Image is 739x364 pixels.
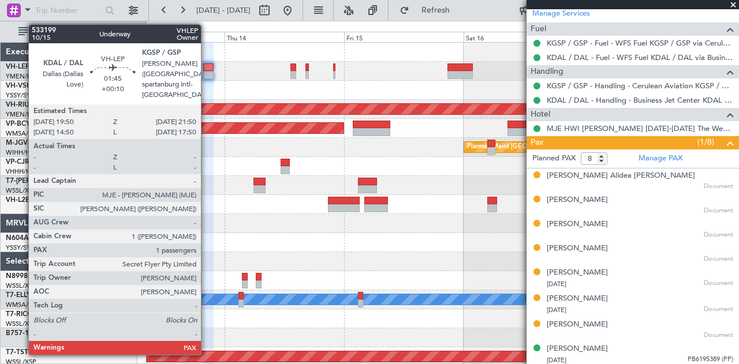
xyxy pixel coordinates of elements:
a: VP-BCYGlobal 5000 [6,121,70,127]
div: [PERSON_NAME] [547,243,608,254]
a: VH-L2BChallenger 604 [6,197,80,204]
a: Manage PAX [639,153,682,164]
span: N604AU [6,235,34,242]
a: VHHH/HKG [6,167,40,176]
span: Document [704,182,733,192]
span: VH-L2B [6,197,30,204]
span: VP-CJR [6,159,29,166]
span: VP-BCY [6,121,31,127]
a: WMSA/SZB [6,129,40,138]
div: [PERSON_NAME] Alldea [PERSON_NAME] [547,170,695,182]
span: Hotel [531,108,550,121]
div: [PERSON_NAME] [547,343,608,355]
span: T7-RIC [6,311,27,318]
a: WSSL/XSP [6,186,36,195]
span: VH-LEP [6,63,29,70]
span: Document [704,206,733,216]
span: T7-ELLY [6,292,31,299]
a: VH-VSKGlobal Express XRS [6,82,95,89]
div: [DATE] [148,23,168,33]
span: Document [704,254,733,264]
div: Sat 16 [464,32,583,42]
span: Document [704,230,733,240]
a: WSSL/XSP [6,282,36,290]
div: [PERSON_NAME] [547,194,608,206]
div: [PERSON_NAME] [547,219,608,230]
a: YMEN/MEB [6,72,41,81]
span: M-JGVJ [6,140,31,147]
a: VH-LEPGlobal 6000 [6,63,69,70]
div: [PERSON_NAME] [547,267,608,279]
span: Handling [531,65,563,78]
span: Document [704,305,733,314]
span: B757-1 [6,330,29,337]
span: VH-VSK [6,82,31,89]
span: Pax [531,136,543,149]
a: WIHH/HLP [6,148,38,157]
a: N8998KGlobal 6000 [6,273,72,280]
a: T7-TSTHawker 900XP [6,349,76,356]
div: Thu 14 [225,32,344,42]
span: T7-[PERSON_NAME] [6,178,73,185]
span: N8998K [6,273,32,280]
a: KDAL / DAL - Handling - Business Jet Center KDAL / DAL [547,95,733,105]
span: T7-TST [6,349,28,356]
div: Fri 15 [344,32,464,42]
span: Document [704,279,733,288]
a: VH-RIUHawker 800XP [6,102,77,108]
a: VP-CJRG-650 [6,159,49,166]
span: [DATE] - [DATE] [196,5,251,16]
a: T7-ELLYG-550 [6,292,51,299]
span: Fuel [531,22,546,36]
a: YSSY/SYD [6,243,35,252]
a: N604AUChallenger 604 [6,235,84,242]
div: [PERSON_NAME] [547,293,608,305]
a: T7-[PERSON_NAME]Global 7500 [6,178,112,185]
a: KGSP / GSP - Fuel - WFS Fuel KGSP / GSP via Cerulean Aviation (EJ Asia Only) [547,38,733,48]
a: B757-1757 [6,330,41,337]
span: All Aircraft [30,28,122,36]
a: KGSP / GSP - Handling - Cerulean Aviation KGSP / GSP [547,81,733,91]
label: Planned PAX [532,153,576,164]
a: YSSY/SYD [6,91,35,100]
div: Planned Maint [GEOGRAPHIC_DATA] (Seletar) [467,138,603,156]
div: Wed 13 [105,32,225,42]
span: [DATE] [547,280,566,288]
div: [PERSON_NAME] [547,319,608,331]
a: MJE HWI [PERSON_NAME] [DATE]-[DATE] The Westin Poinsett [547,123,733,133]
input: Trip Number [35,2,102,19]
span: VH-RIU [6,102,29,108]
a: YMEN/MEB [6,110,41,119]
a: Manage Services [532,8,590,20]
button: Refresh [394,1,464,20]
span: (1/8) [697,136,714,148]
a: WMSA/SZB [6,301,40,309]
span: Document [704,331,733,340]
span: [DATE] [547,306,566,314]
span: Refresh [412,6,460,14]
a: WSSL/XSP [6,320,36,328]
button: All Aircraft [13,22,125,41]
a: KDAL / DAL - Fuel - WFS Fuel KDAL / DAL via Business Jet Center (EJ Asia Only) [547,52,733,62]
a: T7-RICGlobal 6000 [6,311,66,318]
a: M-JGVJGlobal 5000 [6,140,70,147]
